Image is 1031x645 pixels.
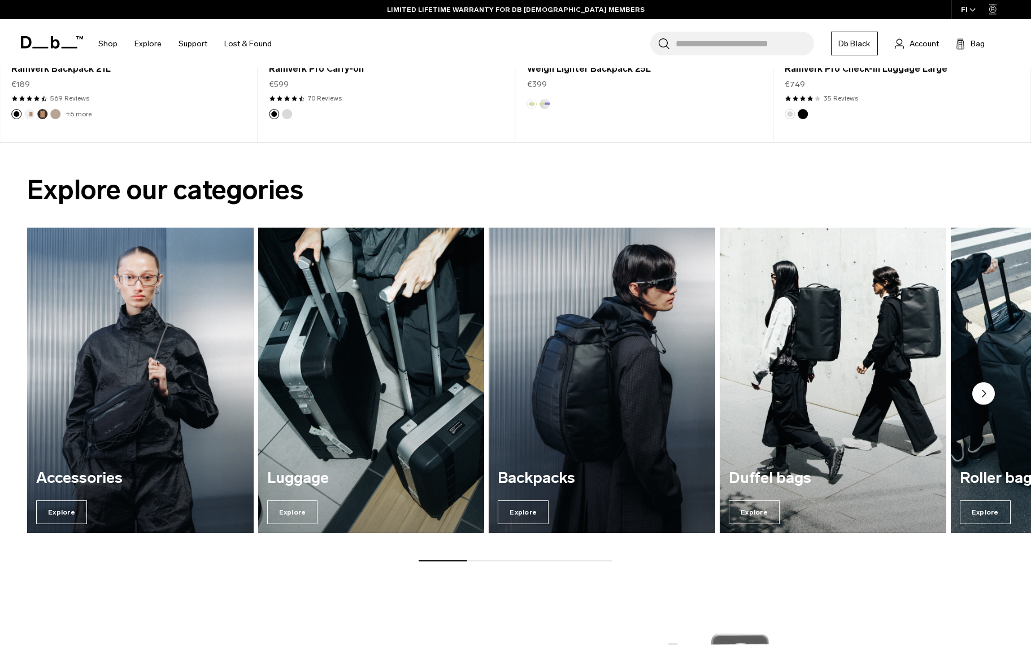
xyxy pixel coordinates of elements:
[956,37,985,50] button: Bag
[489,228,715,533] a: Backpacks Explore
[831,32,878,55] a: Db Black
[11,109,21,119] button: Black Out
[267,500,318,524] span: Explore
[824,93,858,103] a: 35 reviews
[90,19,280,68] nav: Main Navigation
[27,228,254,533] a: Accessories Explore
[972,382,995,407] button: Next slide
[50,109,60,119] button: Fogbow Beige
[269,79,289,90] span: €599
[179,24,207,64] a: Support
[960,500,1011,524] span: Explore
[258,228,485,533] a: Luggage Explore
[27,170,1004,210] h2: Explore our categories
[24,109,34,119] button: Oatmilk
[785,62,1019,76] a: Ramverk Pro Check-in Luggage Large
[489,228,715,533] div: 3 / 7
[66,110,92,118] a: +6 more
[785,79,805,90] span: €749
[308,93,342,103] a: 70 reviews
[910,38,939,50] span: Account
[37,109,47,119] button: Espresso
[527,62,761,76] a: Weigh Lighter Backpack 25L
[282,109,292,119] button: Silver
[729,470,937,487] h3: Duffel bags
[971,38,985,50] span: Bag
[895,37,939,50] a: Account
[98,24,118,64] a: Shop
[11,79,30,90] span: €189
[785,109,795,119] button: Silver
[540,99,550,109] button: Aurora
[27,228,254,533] div: 1 / 7
[36,500,87,524] span: Explore
[720,228,946,533] a: Duffel bags Explore
[134,24,162,64] a: Explore
[720,228,946,533] div: 4 / 7
[387,5,645,15] a: LIMITED LIFETIME WARRANTY FOR DB [DEMOGRAPHIC_DATA] MEMBERS
[498,470,706,487] h3: Backpacks
[269,62,503,76] a: Ramverk Pro Carry-on
[269,109,279,119] button: Black Out
[11,62,245,76] a: Ramverk Backpack 21L
[729,500,780,524] span: Explore
[50,93,89,103] a: 569 reviews
[224,24,272,64] a: Lost & Found
[258,228,485,533] div: 2 / 7
[527,79,547,90] span: €399
[498,500,549,524] span: Explore
[36,470,245,487] h3: Accessories
[798,109,808,119] button: Black Out
[267,470,476,487] h3: Luggage
[527,99,537,109] button: Diffusion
